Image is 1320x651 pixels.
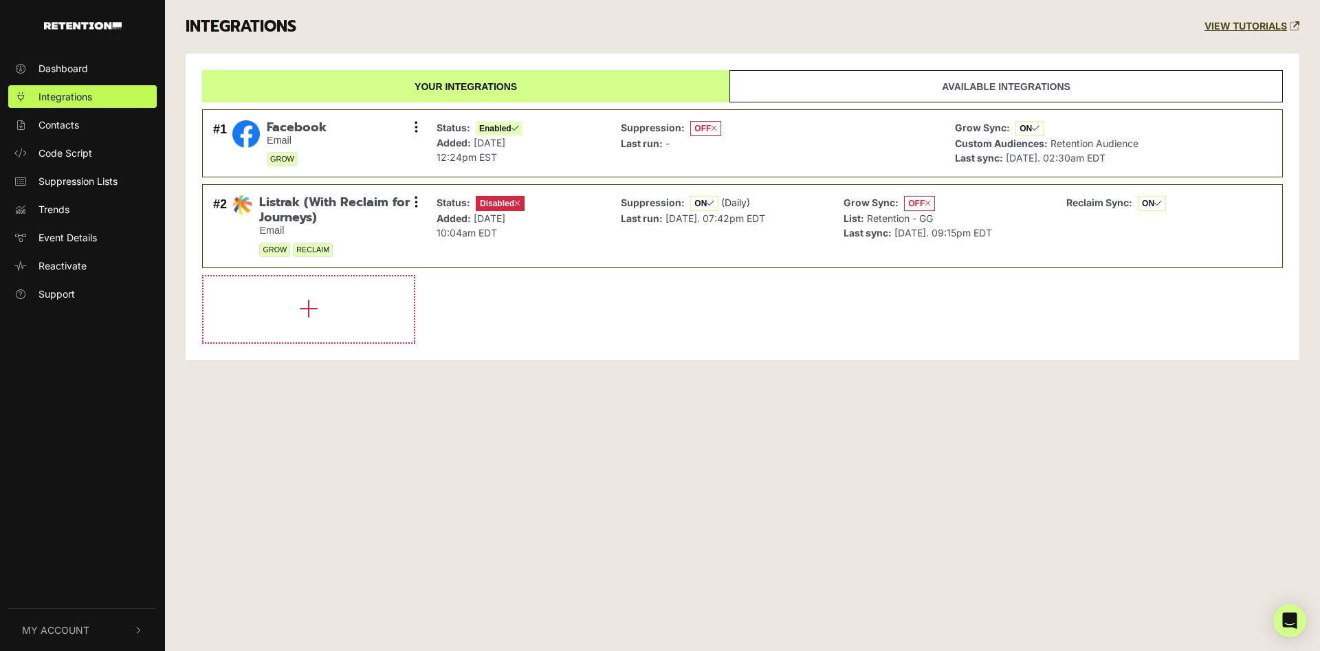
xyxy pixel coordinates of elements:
[8,609,157,651] button: My Account
[955,152,1003,164] strong: Last sync:
[621,137,663,149] strong: Last run:
[293,243,333,257] span: RECLAIM
[22,623,89,637] span: My Account
[8,170,157,192] a: Suppression Lists
[729,70,1283,102] a: Available integrations
[1006,152,1105,164] span: [DATE]. 02:30am EDT
[437,197,470,208] strong: Status:
[621,212,663,224] strong: Last run:
[38,89,92,104] span: Integrations
[213,120,227,167] div: #1
[621,197,685,208] strong: Suppression:
[1204,21,1299,32] a: VIEW TUTORIALS
[38,258,87,273] span: Reactivate
[621,122,685,133] strong: Suppression:
[38,230,97,245] span: Event Details
[38,174,118,188] span: Suppression Lists
[1138,196,1166,211] span: ON
[8,57,157,80] a: Dashboard
[904,196,935,211] span: OFF
[38,118,79,132] span: Contacts
[437,212,471,224] strong: Added:
[955,122,1010,133] strong: Grow Sync:
[8,113,157,136] a: Contacts
[267,152,298,166] span: GROW
[202,70,729,102] a: Your integrations
[267,120,327,135] span: Facebook
[665,212,765,224] span: [DATE]. 07:42pm EDT
[437,137,505,163] span: [DATE] 12:24pm EST
[267,135,327,146] small: Email
[232,120,260,148] img: Facebook
[437,137,471,148] strong: Added:
[8,283,157,305] a: Support
[844,212,864,224] strong: List:
[1066,197,1132,208] strong: Reclaim Sync:
[690,196,718,211] span: ON
[894,227,992,239] span: [DATE]. 09:15pm EDT
[38,287,75,301] span: Support
[1050,137,1138,149] span: Retention Audience
[690,121,721,136] span: OFF
[8,198,157,221] a: Trends
[844,197,899,208] strong: Grow Sync:
[259,195,416,225] span: Listrak (With Reclaim for Journeys)
[955,137,1048,149] strong: Custom Audiences:
[844,227,892,239] strong: Last sync:
[213,195,227,256] div: #2
[232,195,252,215] img: Listrak (With Reclaim for Journeys)
[38,146,92,160] span: Code Script
[721,197,750,208] span: (Daily)
[259,225,416,236] small: Email
[38,61,88,76] span: Dashboard
[44,22,122,30] img: Retention.com
[437,122,470,133] strong: Status:
[186,17,296,36] h3: INTEGRATIONS
[476,196,525,211] span: Disabled
[8,254,157,277] a: Reactivate
[259,243,290,257] span: GROW
[1273,604,1306,637] div: Open Intercom Messenger
[8,142,157,164] a: Code Script
[8,85,157,108] a: Integrations
[38,202,69,217] span: Trends
[8,226,157,249] a: Event Details
[867,212,933,224] span: Retention - GG
[476,122,522,135] span: Enabled
[665,137,670,149] span: -
[1015,121,1044,136] span: ON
